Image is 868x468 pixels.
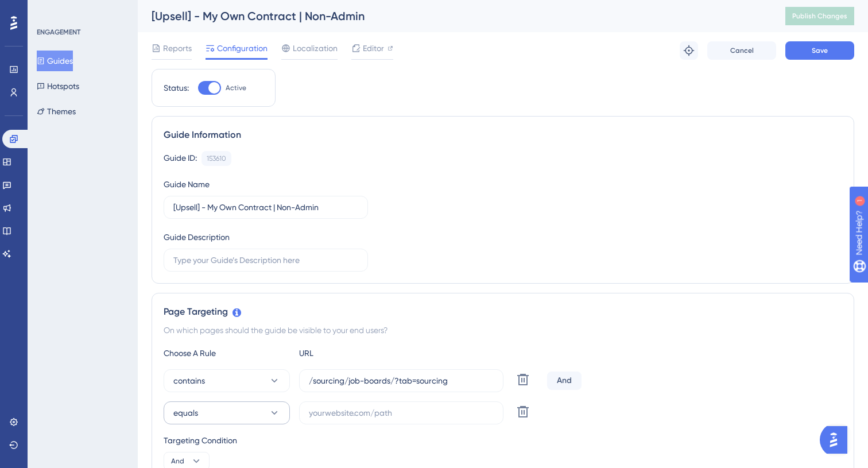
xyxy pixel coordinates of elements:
span: Configuration [217,41,268,55]
div: And [547,372,582,390]
span: And [171,457,184,466]
span: Editor [363,41,384,55]
div: [Upsell] - My Own Contract | Non-Admin [152,8,757,24]
div: Choose A Rule [164,346,290,360]
button: Cancel [707,41,776,60]
input: Type your Guide’s Name here [173,201,358,214]
span: equals [173,406,198,420]
button: Save [785,41,854,60]
button: equals [164,401,290,424]
input: Type your Guide’s Description here [173,254,358,266]
input: yourwebsite.com/path [309,374,494,387]
div: 153610 [207,154,226,163]
div: Status: [164,81,189,95]
span: Cancel [730,46,754,55]
span: Localization [293,41,338,55]
div: Targeting Condition [164,434,842,447]
span: Reports [163,41,192,55]
div: Guide Description [164,230,230,244]
span: Need Help? [27,3,72,17]
div: 1 [80,6,83,15]
div: Guide ID: [164,151,197,166]
iframe: UserGuiding AI Assistant Launcher [820,423,854,457]
button: Publish Changes [785,7,854,25]
div: Page Targeting [164,305,842,319]
button: Guides [37,51,73,71]
input: yourwebsite.com/path [309,407,494,419]
span: contains [173,374,205,388]
button: Themes [37,101,76,122]
div: Guide Name [164,177,210,191]
div: On which pages should the guide be visible to your end users? [164,323,842,337]
div: Guide Information [164,128,842,142]
span: Publish Changes [792,11,847,21]
button: contains [164,369,290,392]
div: ENGAGEMENT [37,28,80,37]
span: Active [226,83,246,92]
span: Save [812,46,828,55]
button: Hotspots [37,76,79,96]
div: URL [299,346,425,360]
